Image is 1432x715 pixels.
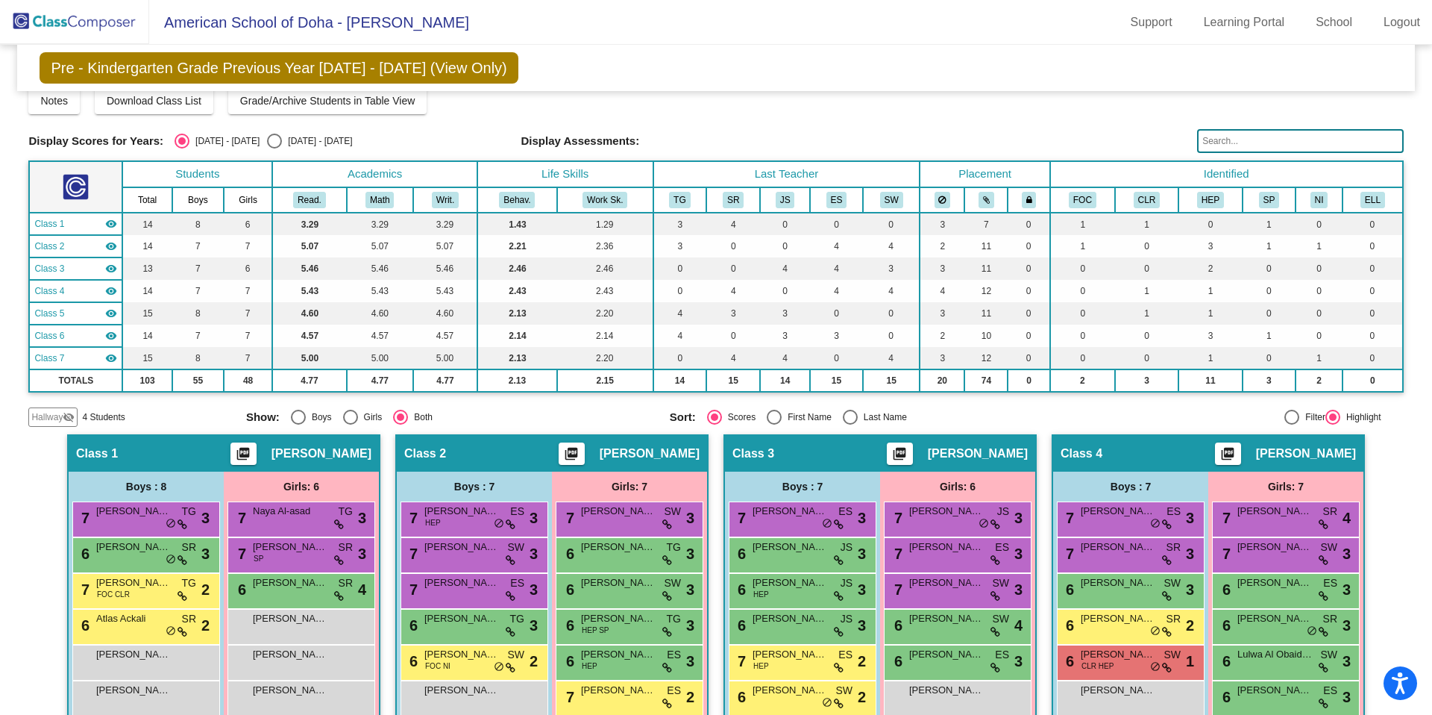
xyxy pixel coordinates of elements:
[1178,302,1243,325] td: 1
[272,235,346,257] td: 5.07
[34,262,64,275] span: Class 3
[105,307,117,319] mat-icon: visibility
[1061,446,1102,461] span: Class 4
[347,280,414,302] td: 5.43
[1296,187,1342,213] th: Non Independent Work Habits
[347,302,414,325] td: 4.60
[306,410,332,424] div: Boys
[1296,369,1342,392] td: 2
[1192,10,1297,34] a: Learning Portal
[1296,235,1342,257] td: 1
[34,352,64,365] span: Class 7
[293,192,326,208] button: Read.
[122,213,172,235] td: 14
[1219,446,1237,467] mat-icon: picture_as_pdf
[1259,192,1280,208] button: SP
[122,280,172,302] td: 14
[339,504,353,519] span: TG
[1115,369,1178,392] td: 3
[1178,257,1243,280] td: 2
[557,213,653,235] td: 1.29
[706,235,760,257] td: 0
[1197,129,1403,153] input: Search...
[224,302,272,325] td: 7
[1296,325,1342,347] td: 0
[760,347,810,369] td: 4
[240,95,415,107] span: Grade/Archive Students in Table View
[669,192,690,208] button: TG
[358,410,383,424] div: Girls
[557,302,653,325] td: 2.20
[282,134,352,148] div: [DATE] - [DATE]
[1299,410,1325,424] div: Filter
[172,347,224,369] td: 8
[557,325,653,347] td: 2.14
[1115,257,1178,280] td: 0
[246,410,280,424] span: Show:
[29,302,122,325] td: Linnea Maloney - No Class Name
[105,330,117,342] mat-icon: visibility
[559,443,585,465] button: Print Students Details
[1342,187,1402,213] th: English Language Learner
[1342,235,1402,257] td: 0
[1178,187,1243,213] th: Parent requires High Energy
[653,187,707,213] th: Tracy Garber
[1372,10,1432,34] a: Logout
[863,302,920,325] td: 0
[863,257,920,280] td: 3
[413,280,477,302] td: 5.43
[1340,410,1381,424] div: Highlight
[477,161,653,187] th: Life Skills
[172,235,224,257] td: 7
[105,263,117,275] mat-icon: visibility
[653,347,707,369] td: 0
[760,187,810,213] th: Julie Shingles
[600,446,700,461] span: [PERSON_NAME]
[964,257,1008,280] td: 11
[810,280,863,302] td: 4
[920,280,964,302] td: 4
[272,213,346,235] td: 3.29
[1050,235,1115,257] td: 1
[224,257,272,280] td: 6
[810,302,863,325] td: 0
[1342,257,1402,280] td: 0
[891,446,908,467] mat-icon: picture_as_pdf
[562,446,580,467] mat-icon: picture_as_pdf
[172,213,224,235] td: 8
[521,134,640,148] span: Display Assessments:
[1304,10,1364,34] a: School
[272,325,346,347] td: 4.57
[29,213,122,235] td: Hannah Staley - No Class Name
[653,257,707,280] td: 0
[477,280,557,302] td: 2.43
[477,302,557,325] td: 2.13
[1215,443,1241,465] button: Print Students Details
[224,213,272,235] td: 6
[272,161,477,187] th: Academics
[552,472,707,502] div: Girls: 7
[1243,235,1296,257] td: 1
[172,302,224,325] td: 8
[557,280,653,302] td: 2.43
[653,325,707,347] td: 4
[1243,187,1296,213] th: Parent is Staff Member
[863,325,920,347] td: 0
[1243,213,1296,235] td: 1
[1342,325,1402,347] td: 0
[29,325,122,347] td: Monica Perez - No Class Name
[34,329,64,343] span: Class 6
[477,369,557,392] td: 2.13
[810,235,863,257] td: 4
[1310,192,1328,208] button: NI
[29,369,122,392] td: TOTALS
[29,280,122,302] td: Diane Younes - No Class Name
[1178,235,1243,257] td: 3
[105,352,117,364] mat-icon: visibility
[810,325,863,347] td: 3
[1342,369,1402,392] td: 0
[413,369,477,392] td: 4.77
[810,347,863,369] td: 0
[557,257,653,280] td: 2.46
[234,446,252,467] mat-icon: picture_as_pdf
